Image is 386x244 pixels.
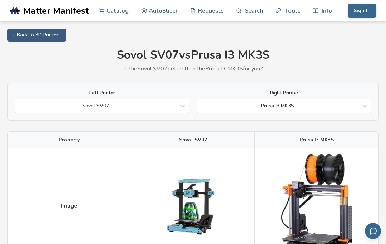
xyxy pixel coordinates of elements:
[61,202,78,209] span: Image
[201,103,202,109] input: Prusa I3 MK3S
[197,90,371,96] label: Right Printer
[23,6,89,16] span: Matter Manifest
[348,4,376,18] button: Sign In
[7,49,379,62] h1: Sovol SV07 vs Prusa I3 MK3S
[300,137,334,143] span: Prusa I3 MK3S
[19,103,20,109] input: Sovol SV07
[15,90,189,96] label: Left Printer
[179,137,207,143] span: Sovol SV07
[59,137,80,143] span: Property
[157,171,229,242] img: Sovol SV07
[365,223,381,239] button: Send feedback via email
[7,65,379,72] p: Is the Sovol SV07 better than the Prusa I3 MK3S for you?
[7,29,66,42] a: ← Back to 3D Printers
